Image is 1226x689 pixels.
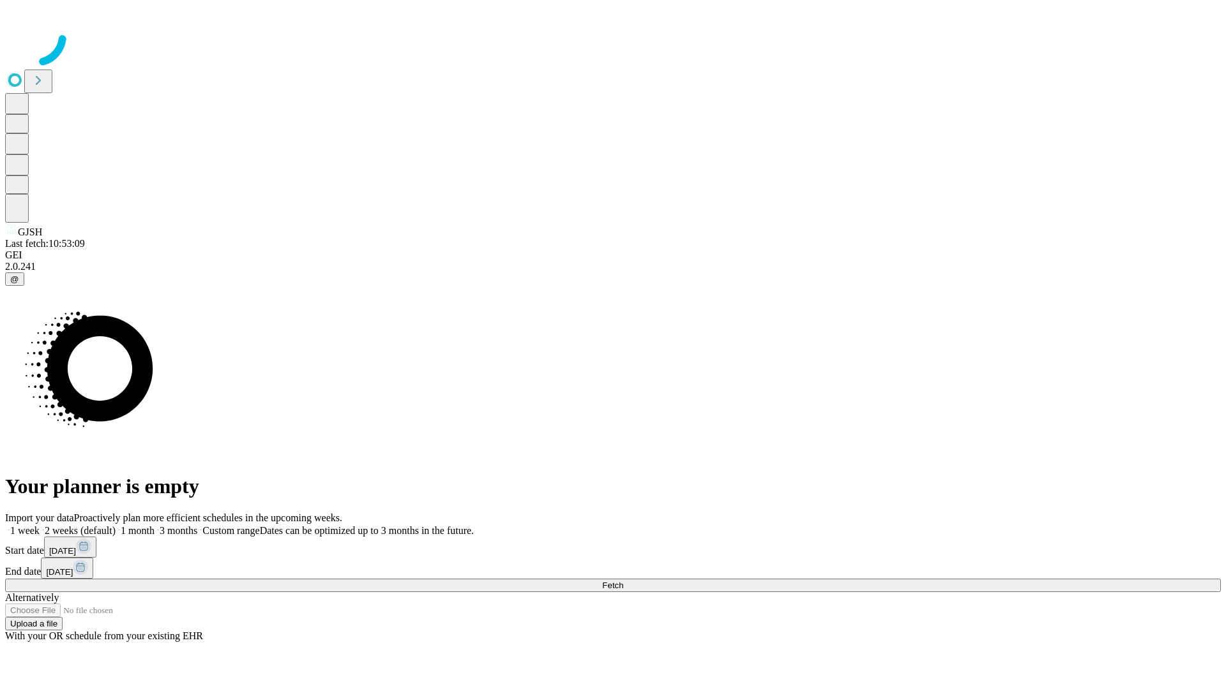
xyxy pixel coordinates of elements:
[5,558,1221,579] div: End date
[5,238,85,249] span: Last fetch: 10:53:09
[5,630,203,641] span: With your OR schedule from your existing EHR
[5,512,74,523] span: Import your data
[45,525,116,536] span: 2 weeks (default)
[5,537,1221,558] div: Start date
[5,592,59,603] span: Alternatively
[41,558,93,579] button: [DATE]
[44,537,96,558] button: [DATE]
[74,512,342,523] span: Proactively plan more efficient schedules in the upcoming weeks.
[260,525,474,536] span: Dates can be optimized up to 3 months in the future.
[10,525,40,536] span: 1 week
[121,525,155,536] span: 1 month
[5,261,1221,272] div: 2.0.241
[5,249,1221,261] div: GEI
[18,226,42,237] span: GJSH
[5,617,63,630] button: Upload a file
[602,581,623,590] span: Fetch
[5,475,1221,498] h1: Your planner is empty
[5,272,24,286] button: @
[10,274,19,284] span: @
[46,567,73,577] span: [DATE]
[49,546,76,556] span: [DATE]
[160,525,197,536] span: 3 months
[202,525,259,536] span: Custom range
[5,579,1221,592] button: Fetch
